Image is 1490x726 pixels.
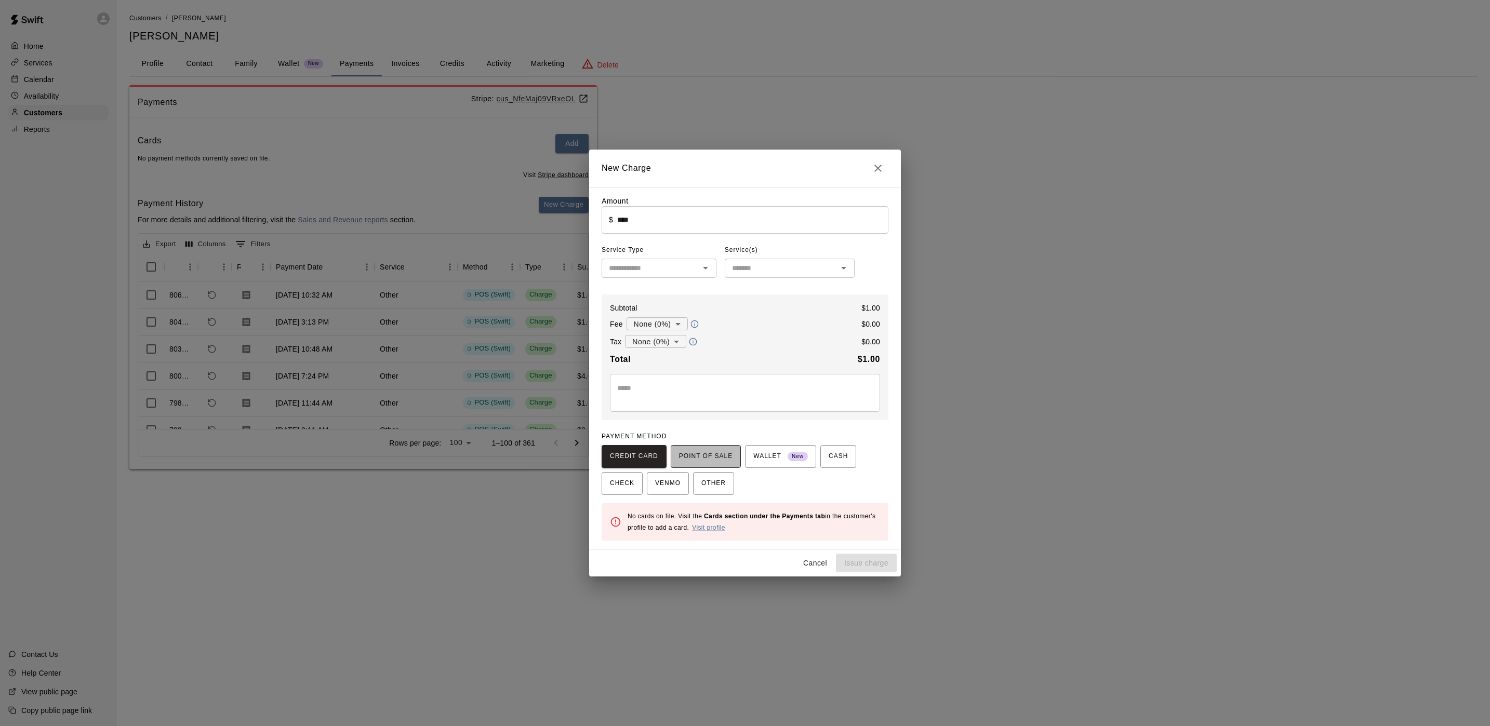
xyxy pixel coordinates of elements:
[602,242,716,259] span: Service Type
[820,445,856,468] button: CASH
[861,319,880,329] p: $ 0.00
[589,150,901,187] h2: New Charge
[625,332,686,351] div: None (0%)
[628,513,875,531] span: No cards on file. Visit the in the customer's profile to add a card.
[745,445,816,468] button: WALLET New
[753,448,808,465] span: WALLET
[693,472,734,495] button: OTHER
[610,475,634,492] span: CHECK
[655,475,681,492] span: VENMO
[704,513,825,520] b: Cards section under the Payments tab
[627,314,688,333] div: None (0%)
[861,303,880,313] p: $ 1.00
[647,472,689,495] button: VENMO
[679,448,733,465] span: POINT OF SALE
[602,472,643,495] button: CHECK
[610,448,658,465] span: CREDIT CARD
[610,303,637,313] p: Subtotal
[610,355,631,364] b: Total
[610,319,623,329] p: Fee
[671,445,741,468] button: POINT OF SALE
[701,475,726,492] span: OTHER
[610,337,621,347] p: Tax
[602,445,667,468] button: CREDIT CARD
[609,214,613,225] p: $
[698,261,713,275] button: Open
[799,554,832,573] button: Cancel
[829,448,848,465] span: CASH
[602,433,667,440] span: PAYMENT METHOD
[725,242,758,259] span: Service(s)
[602,197,629,205] label: Amount
[861,337,880,347] p: $ 0.00
[788,450,808,464] span: New
[836,261,851,275] button: Open
[858,355,880,364] b: $ 1.00
[868,158,888,179] button: Close
[692,524,725,531] a: Visit profile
